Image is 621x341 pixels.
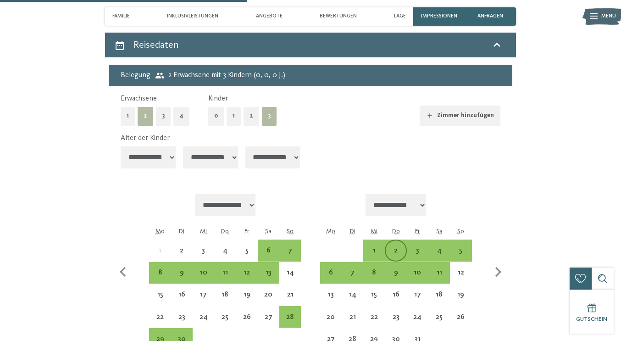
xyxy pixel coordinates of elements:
div: Sat Oct 04 2025 [428,240,450,261]
div: Anreise nicht möglich [193,284,214,306]
div: Anreise möglich [214,262,236,284]
div: Anreise möglich [385,262,406,284]
div: 8 [150,269,170,289]
div: Anreise nicht möglich [320,306,342,328]
div: Anreise nicht möglich [428,284,450,306]
abbr: Montag [155,228,165,235]
abbr: Donnerstag [221,228,229,235]
div: Anreise nicht möglich [450,284,471,306]
span: Gutschein [576,316,607,322]
div: Tue Sep 23 2025 [171,306,193,328]
span: Inklusivleistungen [167,13,218,19]
div: Sun Sep 07 2025 [279,240,301,261]
button: 3 [262,107,277,126]
div: 11 [215,269,235,289]
abbr: Mittwoch [371,228,377,235]
div: 13 [321,291,341,311]
div: 24 [408,313,427,333]
div: Sun Sep 28 2025 [279,306,301,328]
div: 13 [259,269,278,289]
div: Anreise nicht möglich [407,284,428,306]
abbr: Mittwoch [200,228,207,235]
div: Anreise möglich [407,262,428,284]
button: 1 [121,107,135,126]
div: 8 [364,269,384,289]
div: Fri Sep 26 2025 [236,306,258,328]
abbr: Freitag [244,228,250,235]
abbr: Samstag [436,228,443,235]
div: 26 [451,313,471,333]
div: Mon Oct 06 2025 [320,262,342,284]
div: Sun Oct 05 2025 [450,240,471,261]
div: Anreise nicht möglich [214,284,236,306]
div: 22 [150,313,170,333]
div: Anreise nicht möglich [320,284,342,306]
span: Impressionen [421,13,457,19]
div: 18 [429,291,449,311]
div: 14 [343,291,362,311]
div: Fri Oct 03 2025 [407,240,428,261]
div: 9 [386,269,405,289]
span: Lage [394,13,406,19]
button: 4 [173,107,189,126]
div: 23 [172,313,192,333]
div: Mon Sep 22 2025 [149,306,171,328]
div: 7 [280,247,300,267]
div: Thu Oct 23 2025 [385,306,406,328]
div: Anreise nicht möglich [193,306,214,328]
div: Anreise möglich [428,262,450,284]
div: 4 [429,247,449,267]
div: Mon Sep 01 2025 [149,240,171,261]
div: Anreise nicht möglich [450,306,471,328]
div: 5 [451,247,471,267]
div: Wed Sep 17 2025 [193,284,214,306]
div: 2 [172,247,192,267]
div: Anreise nicht möglich [258,306,279,328]
div: Anreise möglich [407,240,428,261]
div: Sat Oct 18 2025 [428,284,450,306]
div: Fri Sep 05 2025 [236,240,258,261]
div: Anreise nicht möglich [342,284,363,306]
div: Sun Sep 14 2025 [279,262,301,284]
div: Sat Sep 13 2025 [258,262,279,284]
button: 2 [244,107,259,126]
div: Fri Oct 24 2025 [407,306,428,328]
div: Anreise nicht möglich [363,306,385,328]
div: Anreise nicht möglich [149,240,171,261]
div: 16 [172,291,192,311]
div: 24 [194,313,213,333]
div: 16 [386,291,405,311]
abbr: Dienstag [350,228,355,235]
button: 3 [156,107,171,126]
div: 3 [194,247,213,267]
div: Thu Sep 25 2025 [214,306,236,328]
div: Tue Oct 14 2025 [342,284,363,306]
div: Mon Oct 13 2025 [320,284,342,306]
button: 0 [208,107,224,126]
div: Mon Sep 15 2025 [149,284,171,306]
div: Anreise möglich [149,262,171,284]
div: Anreise möglich [342,262,363,284]
div: 1 [150,247,170,267]
div: Tue Sep 09 2025 [171,262,193,284]
div: Fri Oct 17 2025 [407,284,428,306]
div: Anreise nicht möglich [407,306,428,328]
div: Anreise möglich [320,262,342,284]
span: Bewertungen [320,13,357,19]
div: Fri Sep 12 2025 [236,262,258,284]
div: Anreise nicht möglich [385,284,406,306]
div: Sun Oct 12 2025 [450,262,471,284]
div: 17 [408,291,427,311]
div: 27 [259,313,278,333]
div: 21 [343,313,362,333]
div: Anreise nicht möglich [171,240,193,261]
div: Anreise möglich [193,262,214,284]
div: Wed Sep 10 2025 [193,262,214,284]
div: Sat Sep 06 2025 [258,240,279,261]
div: 14 [280,269,300,289]
div: Sun Oct 26 2025 [450,306,471,328]
div: Tue Sep 16 2025 [171,284,193,306]
div: 18 [215,291,235,311]
div: Anreise möglich [236,262,258,284]
div: 12 [451,269,471,289]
